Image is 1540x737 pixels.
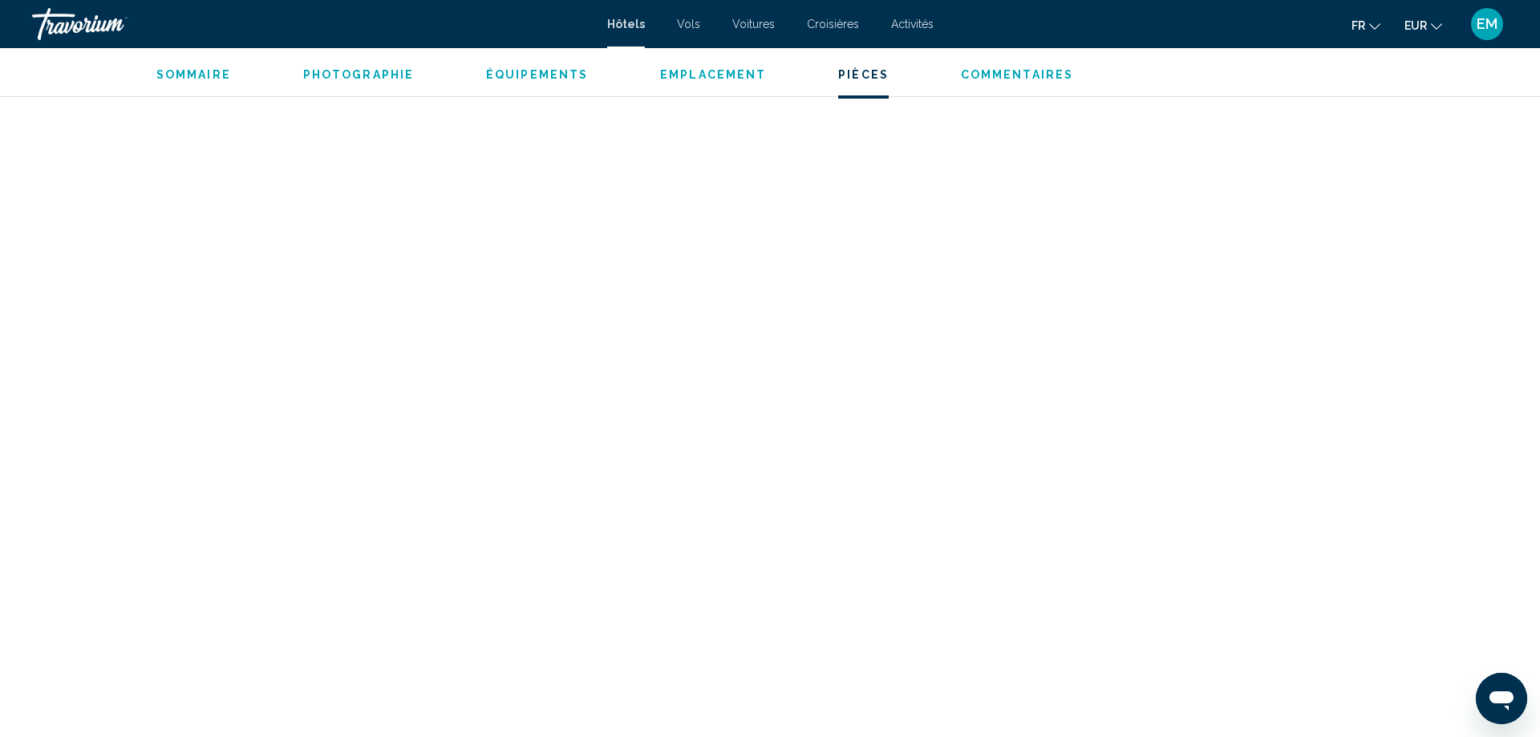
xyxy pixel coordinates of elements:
a: Hôtels [607,18,645,30]
button: Sommaire [156,67,231,82]
span: Équipements [486,68,588,81]
span: EUR [1404,19,1427,32]
a: Travorium [32,8,591,40]
iframe: Bouton de lancement de la fenêtre de messagerie [1476,673,1527,724]
button: Commentaires [961,67,1073,82]
span: Sommaire [156,68,231,81]
button: User Menu [1466,7,1508,41]
button: Change currency [1404,14,1442,37]
a: Activités [891,18,934,30]
button: Emplacement [660,67,766,82]
span: Commentaires [961,68,1073,81]
span: EM [1477,16,1497,32]
span: Emplacement [660,68,766,81]
span: Pièces [838,68,889,81]
a: Croisières [807,18,859,30]
span: Photographie [303,68,414,81]
button: Photographie [303,67,414,82]
button: Équipements [486,67,588,82]
button: Change language [1352,14,1380,37]
a: Voitures [732,18,775,30]
button: Pièces [838,67,889,82]
a: Vols [677,18,700,30]
span: fr [1352,19,1365,32]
